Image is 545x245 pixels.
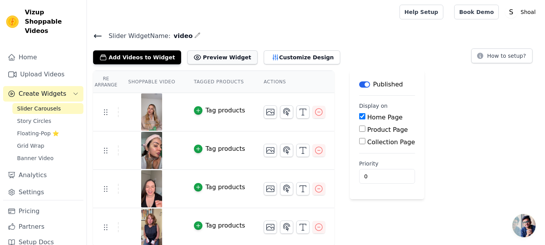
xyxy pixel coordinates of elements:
text: S [509,8,514,16]
th: Tagged Products [185,71,254,93]
button: Change Thumbnail [264,221,277,234]
div: Tag products [206,221,245,230]
span: Grid Wrap [17,142,44,150]
a: Analytics [3,167,83,183]
button: Tag products [194,106,245,115]
span: Slider Widget Name: [102,31,171,41]
th: Actions [254,71,334,93]
span: Story Circles [17,117,51,125]
img: tn-4b37511a8b144c15bcd919c828ccc6ca.png [141,170,163,207]
a: Book Demo [454,5,499,19]
span: Vizup Shoppable Videos [25,8,80,36]
p: Published [373,80,403,89]
th: Shoppable Video [119,71,184,93]
button: Create Widgets [3,86,83,102]
th: Re Arrange [93,71,119,93]
button: Change Thumbnail [264,144,277,157]
div: Edit Name [194,31,201,41]
button: Add Videos to Widget [93,50,181,64]
button: Tag products [194,221,245,230]
span: Floating-Pop ⭐ [17,129,59,137]
p: Shoal [517,5,539,19]
a: Pricing [3,204,83,219]
a: Slider Carousels [12,103,83,114]
button: Preview Widget [187,50,257,64]
button: How to setup? [471,48,533,63]
div: Открытый чат [512,214,536,237]
label: Product Page [367,126,408,133]
a: Grid Wrap [12,140,83,151]
a: How to setup? [471,54,533,61]
div: Tag products [206,106,245,115]
span: video [171,31,193,41]
img: vizup-images-c6ce.png [141,93,163,131]
span: Slider Carousels [17,105,61,112]
a: Upload Videos [3,67,83,82]
a: Help Setup [400,5,443,19]
button: Tag products [194,144,245,154]
a: Home [3,50,83,65]
button: Change Thumbnail [264,182,277,195]
div: Tag products [206,183,245,192]
a: Banner Video [12,153,83,164]
span: Create Widgets [19,89,66,98]
button: Change Thumbnail [264,105,277,119]
a: Settings [3,185,83,200]
a: Floating-Pop ⭐ [12,128,83,139]
label: Priority [359,160,415,167]
a: Story Circles [12,116,83,126]
button: Tag products [194,183,245,192]
img: Vizup [6,16,19,28]
div: Tag products [206,144,245,154]
button: Customize Design [264,50,340,64]
label: Home Page [367,114,403,121]
button: S Shoal [505,5,539,19]
a: Partners [3,219,83,235]
span: Banner Video [17,154,54,162]
label: Collection Page [367,138,415,146]
img: vizup-images-1afa.png [141,132,163,169]
legend: Display on [359,102,388,110]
